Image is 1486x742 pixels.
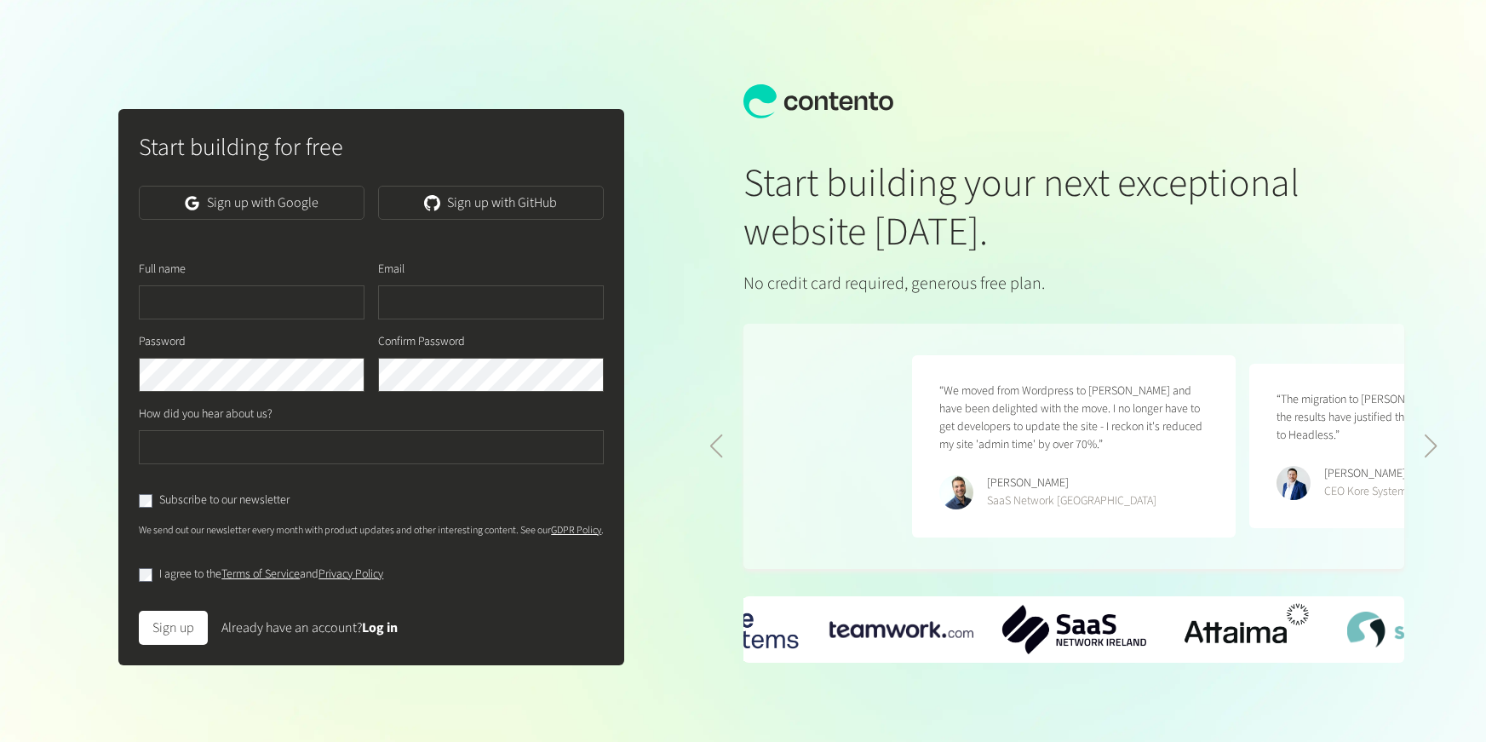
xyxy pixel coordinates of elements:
img: teamwork-logo.png [829,621,973,637]
div: 2 / 6 [1002,605,1146,655]
label: Full name [139,261,186,279]
img: Ryan Crowley [1277,466,1311,500]
div: Already have an account? [221,618,398,638]
h2: Start building for free [139,129,604,165]
a: Sign up with GitHub [378,186,604,220]
div: [PERSON_NAME] [987,475,1156,492]
div: [PERSON_NAME] [1324,465,1412,483]
label: How did you hear about us? [139,406,273,423]
label: I agree to the and [159,566,383,584]
div: Next slide [1424,434,1438,458]
h1: Start building your next exceptional website [DATE]. [743,159,1316,257]
button: Sign up [139,611,208,645]
div: 3 / 6 [1174,596,1318,664]
img: SaaS-Network-Ireland-logo.png [1002,605,1146,655]
a: GDPR Policy [551,523,601,538]
img: Attaima-Logo.png [1174,596,1318,664]
label: Subscribe to our newsletter [159,492,290,509]
div: Previous slide [709,434,724,458]
div: CEO Kore Systems [1324,483,1412,501]
p: “We moved from Wordpress to [PERSON_NAME] and have been delighted with the move. I no longer have... [939,383,1209,454]
label: Password [139,333,186,351]
p: No credit card required, generous free plan. [743,271,1316,296]
img: Phillip Maucher [939,475,973,509]
div: SaaS Network [GEOGRAPHIC_DATA] [987,492,1156,510]
figure: 4 / 5 [912,355,1236,538]
label: Email [378,261,404,279]
p: We send out our newsletter every month with product updates and other interesting content. See our . [139,523,604,538]
div: 1 / 6 [829,621,973,637]
label: Confirm Password [378,333,465,351]
a: Terms of Service [221,566,300,583]
a: Log in [362,618,398,637]
a: Sign up with Google [139,186,364,220]
a: Privacy Policy [318,566,383,583]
